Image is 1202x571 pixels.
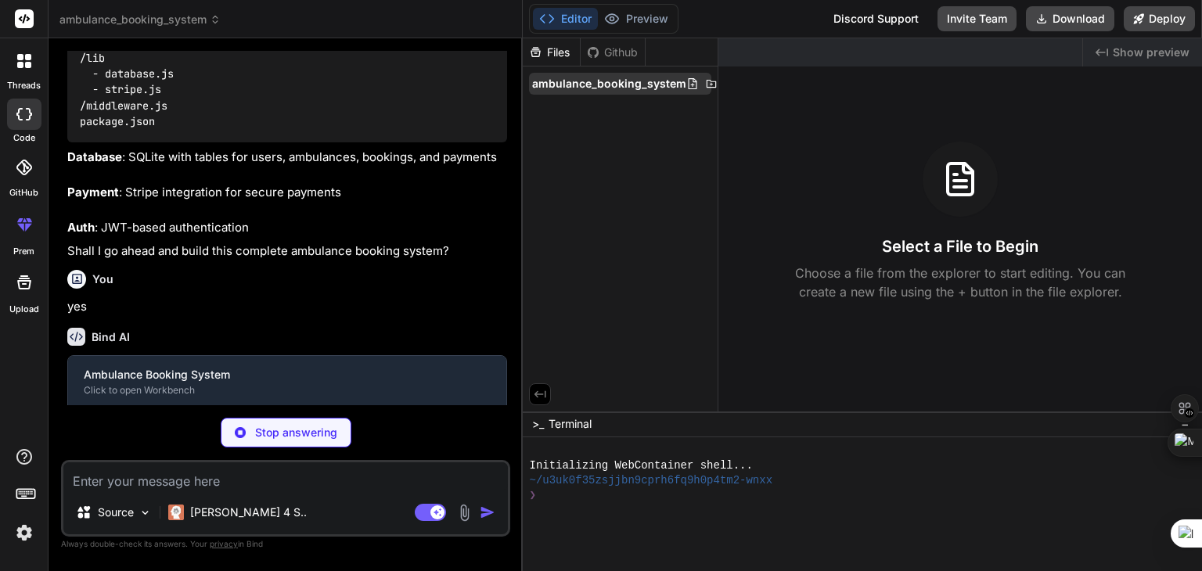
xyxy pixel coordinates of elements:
[59,12,221,27] span: ambulance_booking_system
[11,519,38,546] img: settings
[98,505,134,520] p: Source
[210,539,238,548] span: privacy
[92,271,113,287] h6: You
[9,303,39,316] label: Upload
[84,367,466,382] div: Ambulance Booking System
[61,537,510,551] p: Always double-check its answers. Your in Bind
[1124,6,1195,31] button: Deploy
[67,220,95,235] strong: Auth
[84,384,466,397] div: Click to open Workbench
[67,242,507,260] p: Shall I go ahead and build this complete ambulance booking system?
[581,45,645,60] div: Github
[9,186,38,199] label: GitHub
[598,8,675,30] button: Preview
[532,76,686,92] span: ambulance_booking_system
[67,149,507,237] p: : SQLite with tables for users, ambulances, bookings, and payments : Stripe integration for secur...
[529,473,772,488] span: ~/u3uk0f35zsjjbn9cprh6fq9h0p4tm2-wnxx
[523,45,580,60] div: Files
[139,506,152,519] img: Pick Models
[455,504,473,522] img: attachment
[533,8,598,30] button: Editor
[529,458,752,473] span: Initializing WebContainer shell...
[68,356,481,408] button: Ambulance Booking SystemClick to open Workbench
[937,6,1017,31] button: Invite Team
[67,185,119,199] strong: Payment
[7,79,41,92] label: threads
[882,235,1038,257] h3: Select a File to Begin
[532,416,544,432] span: >_
[529,488,537,503] span: ❯
[480,505,495,520] img: icon
[92,329,130,345] h6: Bind AI
[1026,6,1114,31] button: Download
[67,149,122,164] strong: Database
[255,425,337,440] p: Stop answering
[785,264,1135,301] p: Choose a file from the explorer to start editing. You can create a new file using the + button in...
[13,245,34,258] label: prem
[168,505,184,520] img: Claude 4 Sonnet
[67,298,507,316] p: yes
[190,505,307,520] p: [PERSON_NAME] 4 S..
[13,131,35,145] label: code
[1113,45,1189,60] span: Show preview
[549,416,592,432] span: Terminal
[824,6,928,31] div: Discord Support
